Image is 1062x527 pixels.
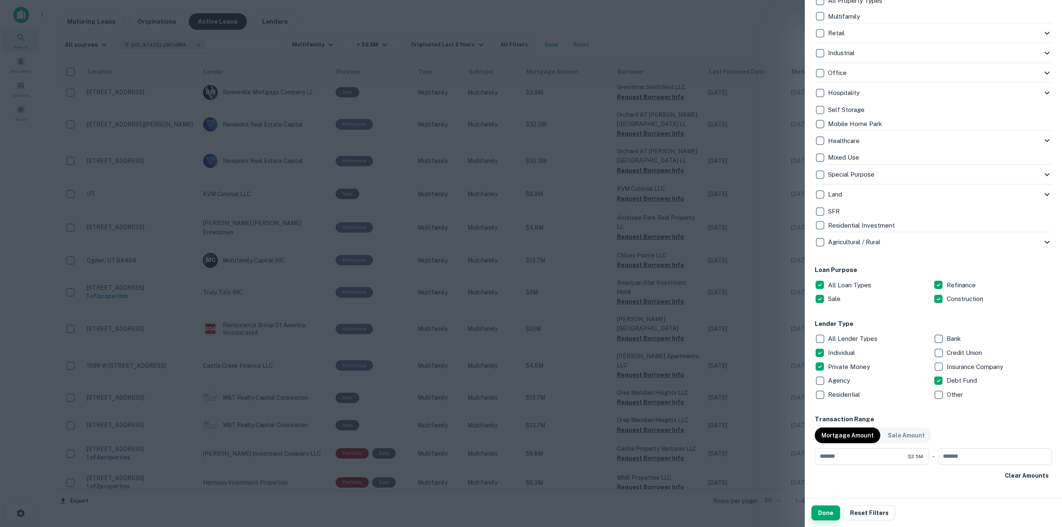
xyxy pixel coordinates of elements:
p: Debt Fund [947,376,979,386]
p: Industrial [828,48,856,58]
p: Bank [947,334,962,344]
div: Office [815,63,1052,83]
p: Residential [828,390,862,400]
p: Mobile Home Park [828,119,884,129]
div: Land [815,185,1052,204]
p: Agency [828,376,852,386]
h6: Transaction Range [815,415,1052,424]
p: Hospitality [828,88,861,98]
h6: Lender Type [815,319,1052,329]
div: Industrial [815,43,1052,63]
p: Self Storage [828,105,866,115]
p: Individual [828,348,857,358]
div: Retail [815,23,1052,43]
button: Done [811,505,840,520]
button: Reset Filters [843,505,895,520]
p: Credit Union [947,348,984,358]
p: Retail [828,28,846,38]
p: Mixed Use [828,153,861,163]
div: Agricultural / Rural [815,232,1052,252]
h6: Loan Purpose [815,265,1052,275]
p: Mortgage Amount [821,431,874,440]
p: Office [828,68,848,78]
p: Residential Investment [828,221,896,231]
div: Healthcare [815,131,1052,151]
p: Special Purpose [828,170,876,180]
iframe: Chat Widget [1021,434,1062,474]
p: Sale [828,294,842,304]
p: All Lender Types [828,334,879,344]
div: Special Purpose [815,165,1052,185]
div: Hospitality [815,83,1052,103]
p: Sale Amount [888,431,925,440]
h6: Date Range [815,496,1052,506]
p: All Loan Types [828,280,873,290]
p: Healthcare [828,136,861,146]
p: SFR [828,206,841,216]
p: Multifamily [828,12,862,22]
button: Clear Amounts [1001,468,1052,483]
p: Land [828,189,844,199]
p: Construction [947,294,985,304]
p: Other [947,390,965,400]
span: $2.5M [908,453,923,460]
div: - [932,448,935,465]
p: Private Money [828,362,872,372]
p: Refinance [947,280,977,290]
p: Agricultural / Rural [828,237,882,247]
p: Insurance Company [947,362,1005,372]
